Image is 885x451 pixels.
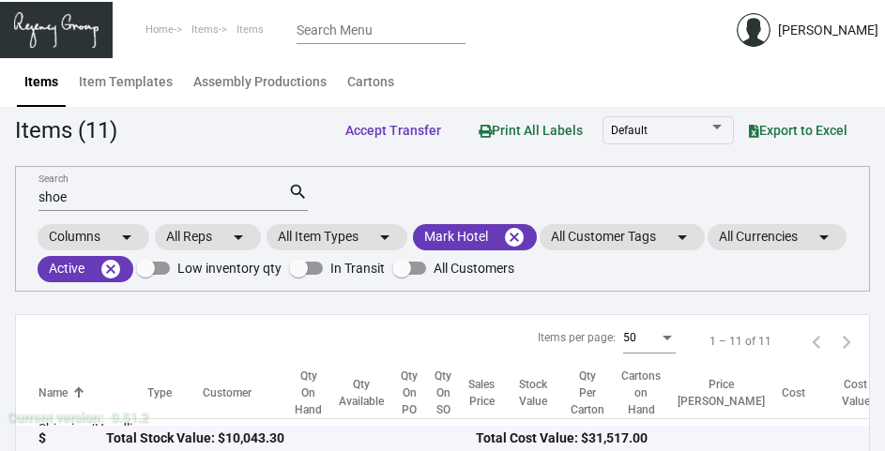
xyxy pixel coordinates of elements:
[734,113,862,147] button: Export to Excel
[191,23,219,36] span: Items
[106,429,477,449] div: Total Stock Value: $10,043.30
[38,384,147,401] div: Name
[813,226,835,248] mat-icon: arrow_drop_down
[339,376,384,410] div: Qty Available
[155,224,261,250] mat-chip: All Reps
[267,224,407,250] mat-chip: All Item Types
[623,331,636,344] span: 50
[295,368,339,418] div: Qty On Hand
[611,124,648,137] span: Default
[145,23,174,36] span: Home
[347,72,394,92] div: Cartons
[621,368,661,418] div: Cartons on Hand
[511,376,571,410] div: Stock Value
[177,257,282,279] span: Low inventory qty
[193,72,327,92] div: Assembly Productions
[476,429,847,449] div: Total Cost Value: $31,517.00
[434,257,514,279] span: All Customers
[111,408,148,428] div: 0.51.2
[511,376,554,410] div: Stock Value
[540,224,705,250] mat-chip: All Customer Tags
[237,23,264,36] span: Items
[571,368,621,418] div: Qty Per Carton
[24,72,58,92] div: Items
[832,326,862,356] button: Next page
[778,21,878,40] div: [PERSON_NAME]
[38,256,133,282] mat-chip: Active
[710,333,771,350] div: 1 – 11 of 11
[435,368,468,418] div: Qty On SO
[503,226,526,248] mat-icon: cancel
[782,384,831,401] div: Cost
[468,376,511,410] div: Sales Price
[464,113,598,147] button: Print All Labels
[288,181,308,203] mat-icon: search
[295,368,322,418] div: Qty On Hand
[678,376,765,410] div: Price [PERSON_NAME]
[345,123,441,138] span: Accept Transfer
[99,258,122,280] mat-icon: cancel
[571,368,604,418] div: Qty Per Carton
[374,226,396,248] mat-icon: arrow_drop_down
[801,326,832,356] button: Previous page
[115,226,138,248] mat-icon: arrow_drop_down
[227,226,250,248] mat-icon: arrow_drop_down
[749,123,847,138] span: Export to Excel
[147,384,172,401] div: Type
[623,332,676,345] mat-select: Items per page:
[782,384,805,401] div: Cost
[708,224,847,250] mat-chip: All Currencies
[737,13,771,47] img: admin@bootstrapmaster.com
[401,368,418,418] div: Qty On PO
[621,368,678,418] div: Cartons on Hand
[339,376,401,410] div: Qty Available
[413,224,537,250] mat-chip: Mark Hotel
[831,376,880,410] div: Cost Value
[8,408,103,428] div: Current version:
[678,376,782,410] div: Price [PERSON_NAME]
[147,384,203,401] div: Type
[330,113,456,147] button: Accept Transfer
[401,368,435,418] div: Qty On PO
[79,72,173,92] div: Item Templates
[468,376,495,410] div: Sales Price
[38,224,149,250] mat-chip: Columns
[479,123,583,138] span: Print All Labels
[203,368,295,419] th: Customer
[435,368,451,418] div: Qty On SO
[671,226,694,248] mat-icon: arrow_drop_down
[538,329,616,346] div: Items per page:
[38,384,68,401] div: Name
[330,257,385,279] span: In Transit
[15,113,117,147] div: Items (11)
